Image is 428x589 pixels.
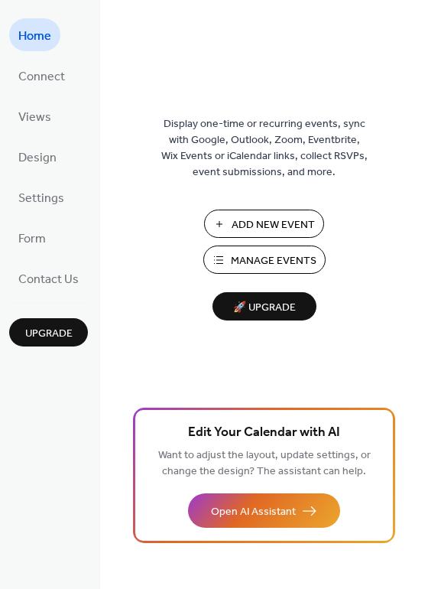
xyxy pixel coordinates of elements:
[25,326,73,342] span: Upgrade
[204,210,324,238] button: Add New Event
[212,292,316,321] button: 🚀 Upgrade
[222,298,307,318] span: 🚀 Upgrade
[161,116,368,181] span: Display one-time or recurring events, sync with Google, Outlook, Zoom, Eventbrite, Wix Events or ...
[203,246,326,274] button: Manage Events
[9,221,55,254] a: Form
[9,99,60,132] a: Views
[9,59,74,92] a: Connect
[18,65,65,89] span: Connect
[18,106,51,129] span: Views
[18,227,46,251] span: Form
[9,18,60,51] a: Home
[211,504,296,520] span: Open AI Assistant
[9,262,88,294] a: Contact Us
[188,422,340,444] span: Edit Your Calendar with AI
[9,140,66,173] a: Design
[18,146,57,170] span: Design
[18,187,64,210] span: Settings
[158,445,371,482] span: Want to adjust the layout, update settings, or change the design? The assistant can help.
[188,493,340,528] button: Open AI Assistant
[18,24,51,48] span: Home
[9,318,88,347] button: Upgrade
[232,217,315,233] span: Add New Event
[231,253,316,269] span: Manage Events
[9,181,73,213] a: Settings
[18,268,79,291] span: Contact Us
